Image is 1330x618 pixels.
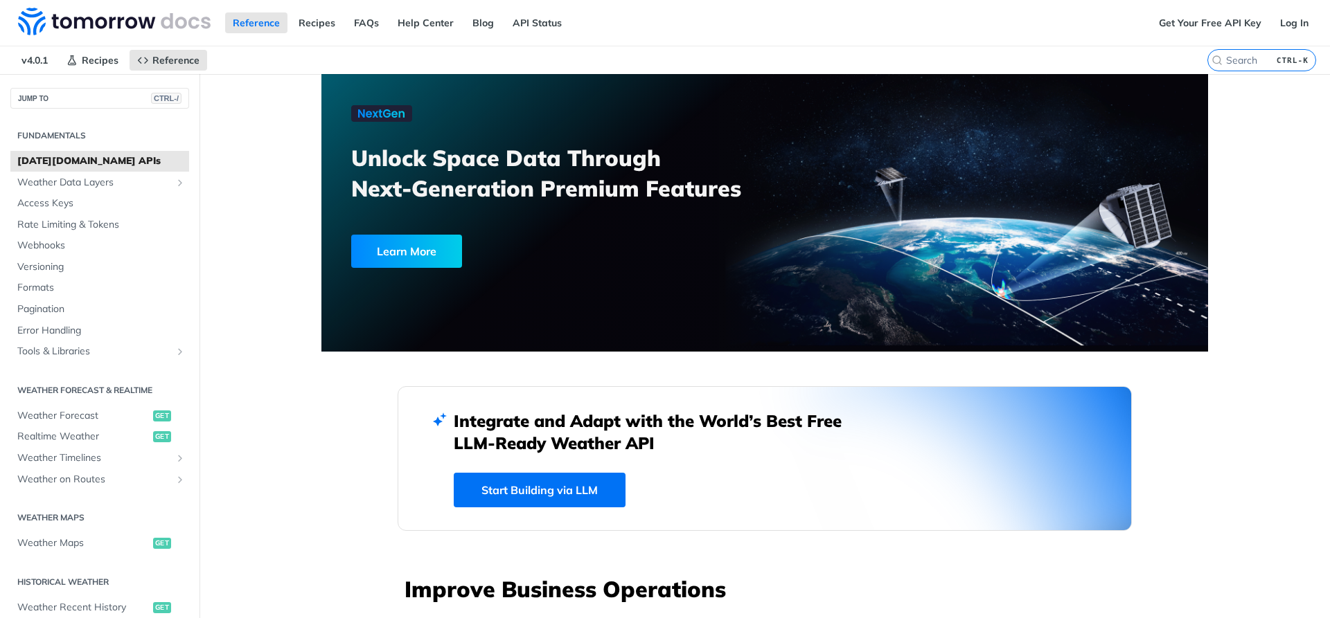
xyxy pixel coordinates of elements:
[10,511,189,524] h2: Weather Maps
[153,602,171,613] span: get
[17,176,171,190] span: Weather Data Layers
[17,536,150,550] span: Weather Maps
[10,215,189,235] a: Rate Limiting & Tokens
[17,324,186,338] span: Error Handling
[10,235,189,256] a: Webhooks
[18,8,211,35] img: Tomorrow.io Weather API Docs
[175,177,186,188] button: Show subpages for Weather Data Layers
[225,12,287,33] a: Reference
[10,384,189,397] h2: Weather Forecast & realtime
[10,320,189,341] a: Error Handling
[17,281,186,295] span: Formats
[130,50,207,71] a: Reference
[10,88,189,109] button: JUMP TOCTRL-/
[17,451,171,465] span: Weather Timelines
[10,469,189,490] a: Weather on RoutesShow subpages for Weather on Routes
[1273,12,1316,33] a: Log In
[10,597,189,618] a: Weather Recent Historyget
[17,260,186,274] span: Versioning
[10,299,189,320] a: Pagination
[10,278,189,298] a: Formats
[10,533,189,554] a: Weather Mapsget
[10,406,189,426] a: Weather Forecastget
[17,302,186,316] span: Pagination
[17,218,186,232] span: Rate Limiting & Tokens
[390,12,461,33] a: Help Center
[351,143,780,203] h3: Unlock Space Data Through Next-Generation Premium Features
[351,235,462,268] div: Learn More
[17,345,171,358] span: Tools & Libraries
[153,538,171,549] span: get
[10,576,189,588] h2: Historical Weather
[405,574,1132,604] h3: Improve Business Operations
[153,410,171,421] span: get
[351,235,694,268] a: Learn More
[10,151,189,172] a: [DATE][DOMAIN_NAME] APIs
[454,473,626,507] a: Start Building via LLM
[175,474,186,485] button: Show subpages for Weather on Routes
[59,50,126,71] a: Recipes
[82,54,118,66] span: Recipes
[17,601,150,615] span: Weather Recent History
[10,257,189,278] a: Versioning
[10,172,189,193] a: Weather Data LayersShow subpages for Weather Data Layers
[152,54,199,66] span: Reference
[17,197,186,210] span: Access Keys
[17,430,150,444] span: Realtime Weather
[1151,12,1269,33] a: Get Your Free API Key
[351,105,412,122] img: NextGen
[505,12,569,33] a: API Status
[17,473,171,487] span: Weather on Routes
[291,12,343,33] a: Recipes
[10,448,189,469] a: Weather TimelinesShow subpages for Weather Timelines
[1273,53,1312,67] kbd: CTRL-K
[153,431,171,442] span: get
[175,453,186,464] button: Show subpages for Weather Timelines
[17,409,150,423] span: Weather Forecast
[10,341,189,362] a: Tools & LibrariesShow subpages for Tools & Libraries
[10,193,189,214] a: Access Keys
[151,93,181,104] span: CTRL-/
[10,129,189,142] h2: Fundamentals
[346,12,387,33] a: FAQs
[10,426,189,447] a: Realtime Weatherget
[17,154,186,168] span: [DATE][DOMAIN_NAME] APIs
[1212,55,1223,66] svg: Search
[465,12,502,33] a: Blog
[454,410,862,454] h2: Integrate and Adapt with the World’s Best Free LLM-Ready Weather API
[14,50,55,71] span: v4.0.1
[175,346,186,357] button: Show subpages for Tools & Libraries
[17,239,186,253] span: Webhooks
